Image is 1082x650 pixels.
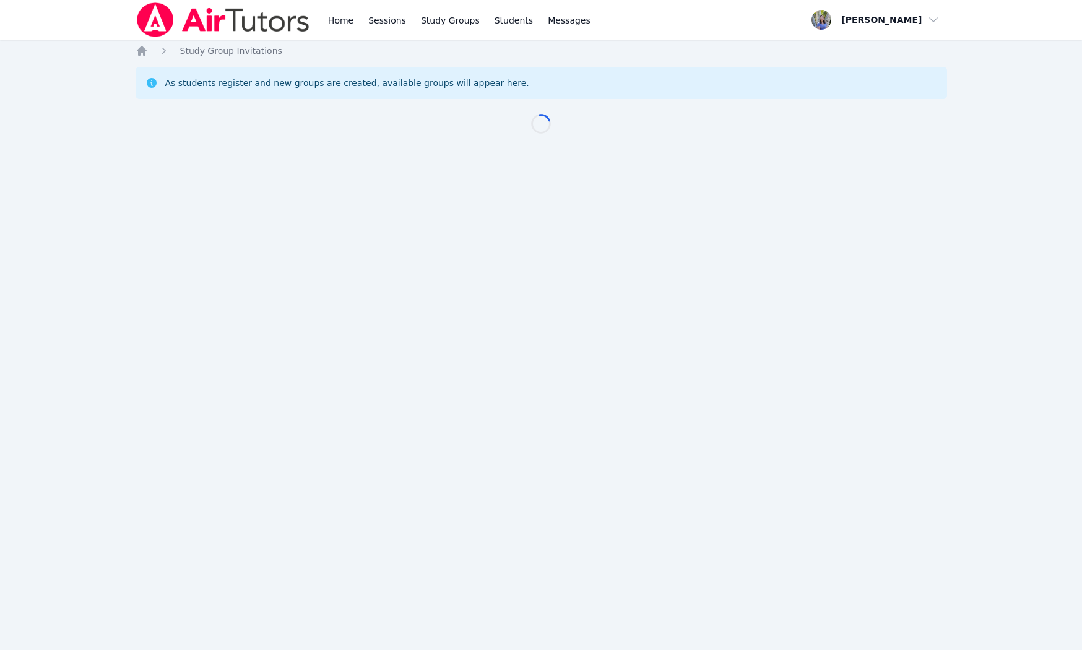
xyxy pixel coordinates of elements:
span: Study Group Invitations [180,46,282,56]
span: Messages [548,14,591,27]
a: Study Group Invitations [180,45,282,57]
div: As students register and new groups are created, available groups will appear here. [165,77,529,89]
img: Air Tutors [136,2,311,37]
nav: Breadcrumb [136,45,947,57]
